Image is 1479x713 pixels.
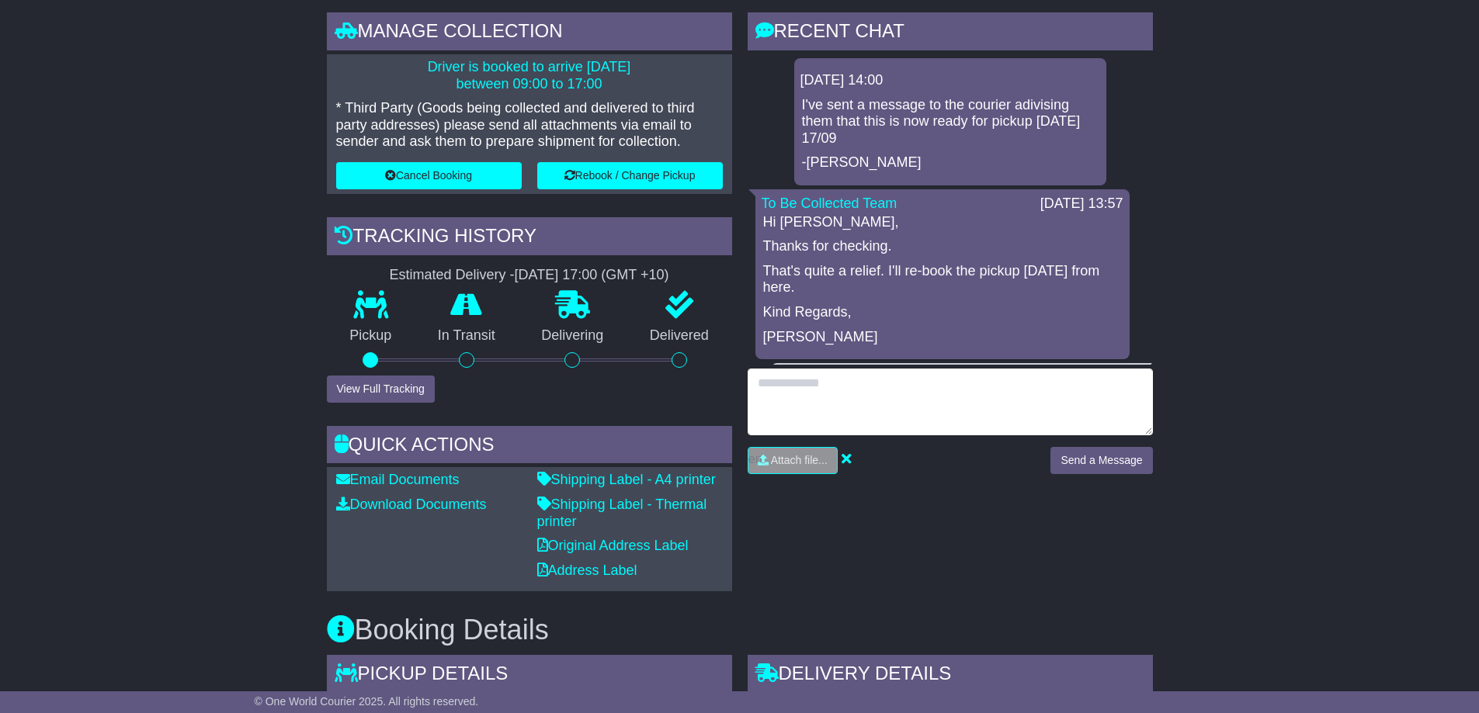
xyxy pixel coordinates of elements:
div: Manage collection [327,12,732,54]
div: Delivery Details [748,655,1153,697]
a: Email Documents [336,472,460,487]
div: Quick Actions [327,426,732,468]
a: Download Documents [336,497,487,512]
a: Address Label [537,562,637,578]
a: Shipping Label - A4 printer [537,472,716,487]
button: Send a Message [1050,447,1152,474]
p: Thanks for checking. [763,238,1122,255]
div: Pickup Details [327,655,732,697]
span: © One World Courier 2025. All rights reserved. [255,695,479,708]
a: Shipping Label - Thermal printer [537,497,707,529]
p: Kind Regards, [763,304,1122,321]
button: Cancel Booking [336,162,522,189]
p: -[PERSON_NAME] [802,154,1099,171]
p: Delivered [627,327,732,344]
p: Driver is booked to arrive [DATE] between 09:00 to 17:00 [336,59,723,92]
h3: Booking Details [327,614,1153,646]
button: Rebook / Change Pickup [537,162,723,189]
div: [DATE] 17:00 (GMT +10) [515,267,669,284]
div: [DATE] 14:00 [800,72,1100,89]
p: Pickup [327,327,415,344]
div: Tracking history [327,217,732,259]
p: I've sent a message to the courier adivising them that this is now ready for pickup [DATE] 17/09 [802,97,1099,147]
a: To Be Collected Team [762,196,897,211]
p: [PERSON_NAME] [763,329,1122,346]
div: Estimated Delivery - [327,267,732,284]
button: View Full Tracking [327,376,435,403]
div: RECENT CHAT [748,12,1153,54]
p: Hi [PERSON_NAME], [763,214,1122,231]
p: * Third Party (Goods being collected and delivered to third party addresses) please send all atta... [336,100,723,151]
a: Original Address Label [537,538,689,553]
p: That's quite a relief. I'll re-book the pickup [DATE] from here. [763,263,1122,296]
p: Delivering [519,327,627,344]
p: In Transit [415,327,519,344]
div: [DATE] 13:57 [1040,196,1123,213]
